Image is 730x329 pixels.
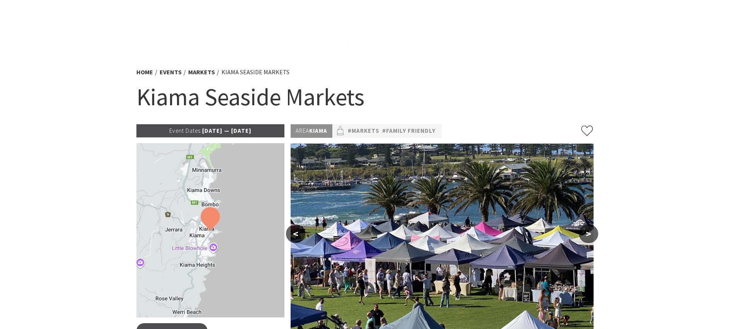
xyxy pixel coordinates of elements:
span: See & Do [478,35,508,45]
a: #Markets [348,126,379,136]
span: Stay [446,35,463,45]
span: Plan [524,35,541,45]
span: Event Dates: [169,127,202,134]
p: [DATE] — [DATE] [136,124,285,137]
span: What’s On [556,35,594,45]
nav: Main Menu [338,34,654,47]
span: Area [296,127,309,134]
span: Destinations [381,35,430,45]
span: Book now [610,35,647,45]
h1: Kiama Seaside Markets [136,81,594,113]
p: Kiama [291,124,332,138]
a: #Family Friendly [382,126,436,136]
button: < [286,224,305,243]
span: Home [345,35,365,45]
button: > [579,224,598,243]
